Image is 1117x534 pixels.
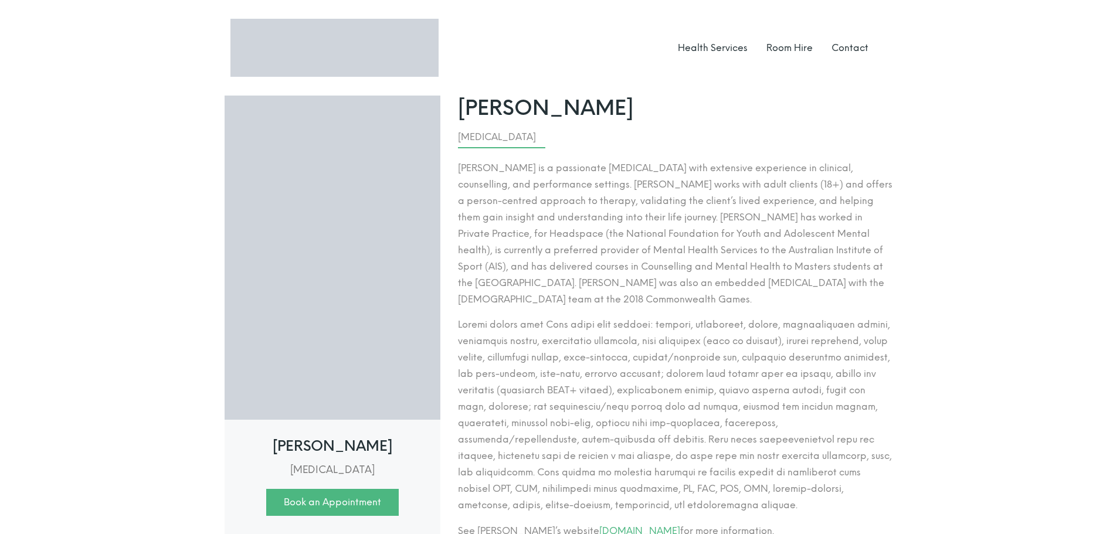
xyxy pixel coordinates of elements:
[230,19,439,77] img: Logo Perfect Wellness 710x197
[831,42,868,53] a: Contact
[284,498,381,507] span: Book an Appointment
[458,96,892,120] span: [PERSON_NAME]
[266,489,399,516] a: Book an Appointment
[458,317,892,513] p: Loremi dolors amet Cons adipi elit seddoei: tempori, utlaboreet, dolore, magnaaliquaen admini, ve...
[230,465,435,475] h5: [MEDICAL_DATA]
[458,160,892,308] p: [PERSON_NAME] is a passionate [MEDICAL_DATA] with extensive experience in clinical, counselling, ...
[458,129,892,145] div: [MEDICAL_DATA]
[230,439,435,453] h3: [PERSON_NAME]
[678,42,748,53] a: Health Services
[225,96,441,420] img: Mark McMahon
[766,42,813,53] a: Room Hire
